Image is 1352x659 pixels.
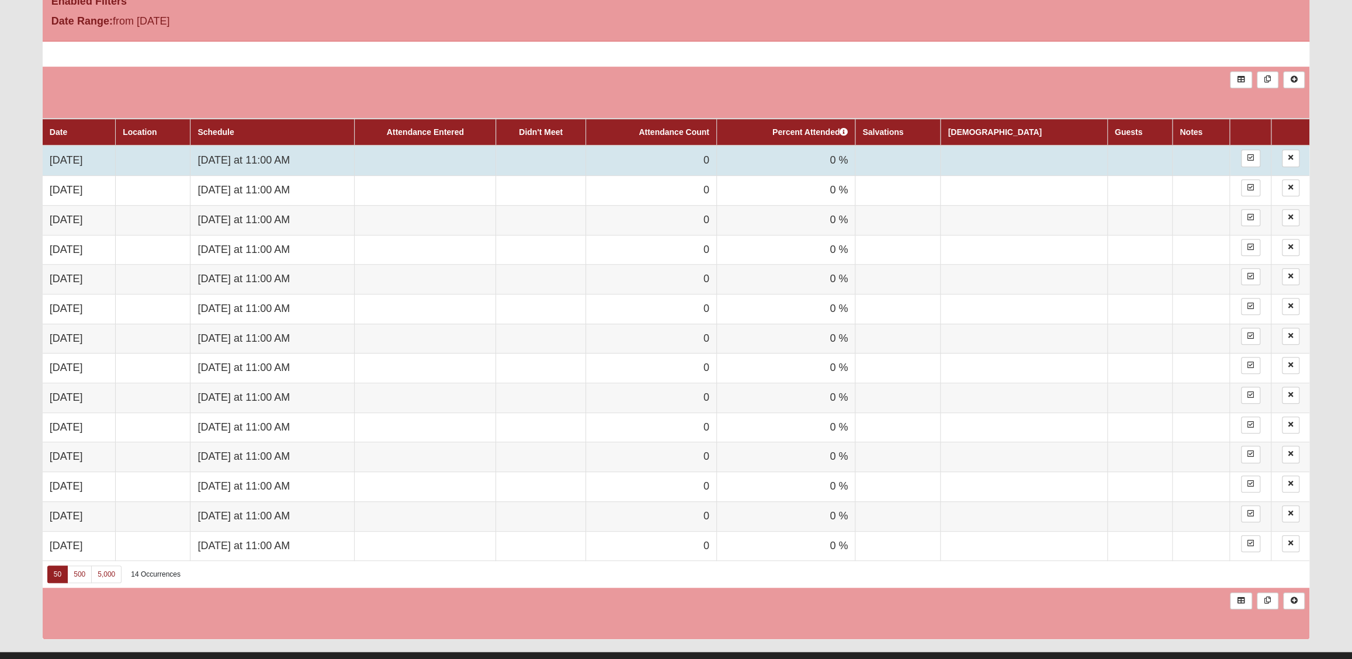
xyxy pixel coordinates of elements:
td: [DATE] at 11:00 AM [190,324,355,353]
a: Attendance Entered [387,127,464,137]
a: Delete [1282,476,1299,492]
a: Didn't Meet [519,127,563,137]
a: Enter Attendance [1241,150,1260,167]
td: 0 [585,383,716,413]
td: [DATE] [43,176,116,206]
td: [DATE] [43,412,116,442]
td: [DATE] at 11:00 AM [190,265,355,294]
td: [DATE] at 11:00 AM [190,176,355,206]
a: Merge Records into Merge Template [1257,592,1278,609]
td: 0 [585,176,716,206]
td: 0 % [716,353,855,383]
td: 0 % [716,265,855,294]
td: [DATE] at 11:00 AM [190,353,355,383]
td: 0 [585,145,716,175]
td: [DATE] at 11:00 AM [190,472,355,502]
a: Delete [1282,239,1299,256]
a: Enter Attendance [1241,357,1260,374]
td: [DATE] at 11:00 AM [190,442,355,472]
td: [DATE] at 11:00 AM [190,205,355,235]
td: 0 % [716,294,855,324]
td: 0 [585,265,716,294]
td: 0 [585,442,716,472]
td: 0 % [716,383,855,413]
td: 0 [585,472,716,502]
a: 5,000 [91,566,122,583]
a: Enter Attendance [1241,328,1260,345]
td: [DATE] at 11:00 AM [190,294,355,324]
label: Date Range: [51,13,113,29]
td: [DATE] at 11:00 AM [190,383,355,413]
td: [DATE] [43,353,116,383]
td: [DATE] [43,442,116,472]
a: Delete [1282,328,1299,345]
td: 0 % [716,235,855,265]
a: Delete [1282,357,1299,374]
a: Merge Records into Merge Template [1257,71,1278,88]
a: Export to Excel [1230,592,1252,609]
td: [DATE] [43,235,116,265]
a: Notes [1180,127,1202,137]
a: Enter Attendance [1241,476,1260,492]
td: 0 [585,531,716,561]
a: Alt+N [1283,71,1305,88]
a: Enter Attendance [1241,417,1260,433]
td: [DATE] at 11:00 AM [190,235,355,265]
td: [DATE] [43,205,116,235]
td: [DATE] at 11:00 AM [190,145,355,175]
a: Export to Excel [1230,71,1252,88]
a: Enter Attendance [1241,446,1260,463]
td: 0 % [716,472,855,502]
a: Enter Attendance [1241,505,1260,522]
td: 0 % [716,531,855,561]
a: Delete [1282,505,1299,522]
a: Alt+N [1283,592,1305,609]
a: Delete [1282,387,1299,404]
td: 0 % [716,412,855,442]
td: [DATE] [43,531,116,561]
td: 0 [585,235,716,265]
a: Delete [1282,179,1299,196]
td: 0 [585,353,716,383]
a: Enter Attendance [1241,209,1260,226]
td: [DATE] [43,294,116,324]
a: Enter Attendance [1241,387,1260,404]
td: 0 % [716,501,855,531]
a: 500 [67,566,92,583]
a: Delete [1282,268,1299,285]
td: [DATE] [43,324,116,353]
td: 0 % [716,442,855,472]
th: [DEMOGRAPHIC_DATA] [941,119,1107,145]
td: 0 [585,205,716,235]
td: [DATE] [43,265,116,294]
a: Date [50,127,67,137]
a: Delete [1282,417,1299,433]
a: Enter Attendance [1241,179,1260,196]
div: 14 Occurrences [131,570,181,580]
a: Percent Attended [772,127,848,137]
td: [DATE] at 11:00 AM [190,501,355,531]
td: [DATE] at 11:00 AM [190,412,355,442]
a: Delete [1282,446,1299,463]
td: 0 [585,412,716,442]
a: Delete [1282,535,1299,552]
td: [DATE] at 11:00 AM [190,531,355,561]
th: Guests [1107,119,1172,145]
a: Enter Attendance [1241,268,1260,285]
a: Delete [1282,150,1299,167]
a: Enter Attendance [1241,535,1260,552]
td: 0 % [716,324,855,353]
td: 0 % [716,145,855,175]
td: 0 [585,501,716,531]
td: 0 [585,294,716,324]
a: Attendance Count [639,127,709,137]
th: Salvations [855,119,941,145]
a: Enter Attendance [1241,298,1260,315]
a: Enter Attendance [1241,239,1260,256]
td: [DATE] [43,472,116,502]
a: Delete [1282,209,1299,226]
a: 50 [47,566,68,583]
td: [DATE] [43,145,116,175]
td: [DATE] [43,501,116,531]
td: 0 % [716,176,855,206]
